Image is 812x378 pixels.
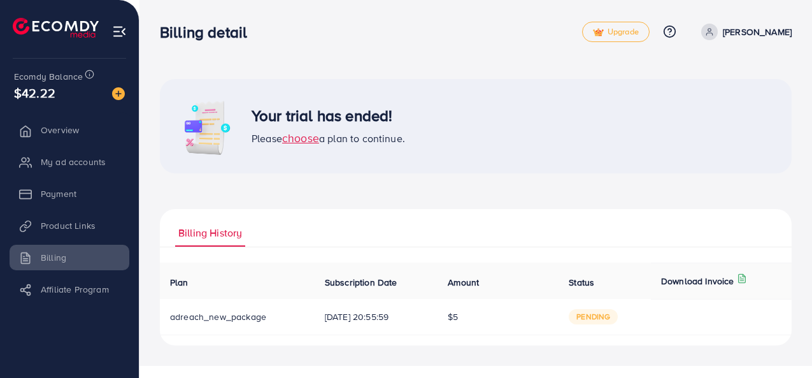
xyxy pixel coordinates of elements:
img: image [112,87,125,100]
span: $5 [448,310,458,323]
span: adreach_new_package [170,310,266,323]
span: Subscription Date [325,276,397,289]
span: Plan [170,276,189,289]
span: Ecomdy Balance [14,70,83,83]
p: Download Invoice [661,273,734,289]
a: tickUpgrade [582,22,650,42]
div: Please a plan to continue. [252,130,405,147]
p: [PERSON_NAME] [723,24,792,40]
h3: Billing detail [160,23,257,41]
span: $42.22 [14,84,55,102]
span: Billing History [178,226,242,240]
img: image [175,94,239,158]
img: logo [13,18,99,38]
span: Status [569,276,594,289]
span: Upgrade [593,27,639,37]
img: menu [112,24,127,39]
span: pending [569,309,618,324]
h3: Your trial has ended! [252,106,405,125]
img: tick [593,28,604,37]
span: [DATE] 20:55:59 [325,310,427,323]
a: [PERSON_NAME] [696,24,792,40]
span: choose [282,130,319,146]
span: Amount [448,276,479,289]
